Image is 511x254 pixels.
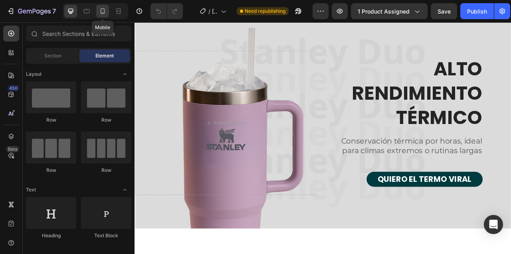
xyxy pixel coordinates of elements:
div: Row [81,116,131,124]
span: Element [95,52,114,59]
div: Row [26,167,76,174]
span: [PERSON_NAME] [212,7,218,16]
button: 1 product assigned [351,3,428,19]
span: Save [438,8,451,15]
div: Text Block [81,232,131,239]
iframe: Design area [135,20,511,230]
button: Save [431,3,457,19]
div: Heading [26,232,76,239]
h2: ALTO RENDIMIENTO TÉRMICO [246,46,443,141]
div: Drop element here [101,128,143,135]
span: QUIERO EL TERMO VIRAL [309,196,429,210]
span: / [208,7,210,16]
p: 7 [52,6,56,16]
div: Beta [6,146,19,152]
div: 450 [8,85,19,91]
div: Row [81,167,131,174]
div: Publish [467,7,487,16]
span: Section [44,52,61,59]
p: Conservación térmica por horas, ideal para climas extremos o rutinas largas [247,148,442,173]
button: 7 [3,3,59,19]
button: <p><span style="font-size:25px;">QUIERO EL TERMO VIRAL</span></p> [295,194,443,213]
span: Toggle open [119,183,131,196]
button: Publish [460,3,494,19]
div: Row [26,116,76,124]
span: Need republishing [245,8,285,15]
input: Search Sections & Elements [26,26,131,41]
span: Text [26,186,36,193]
div: Open Intercom Messenger [484,215,503,234]
span: 1 product assigned [358,7,410,16]
span: Toggle open [119,68,131,81]
div: Undo/Redo [151,3,183,19]
span: Layout [26,71,42,78]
